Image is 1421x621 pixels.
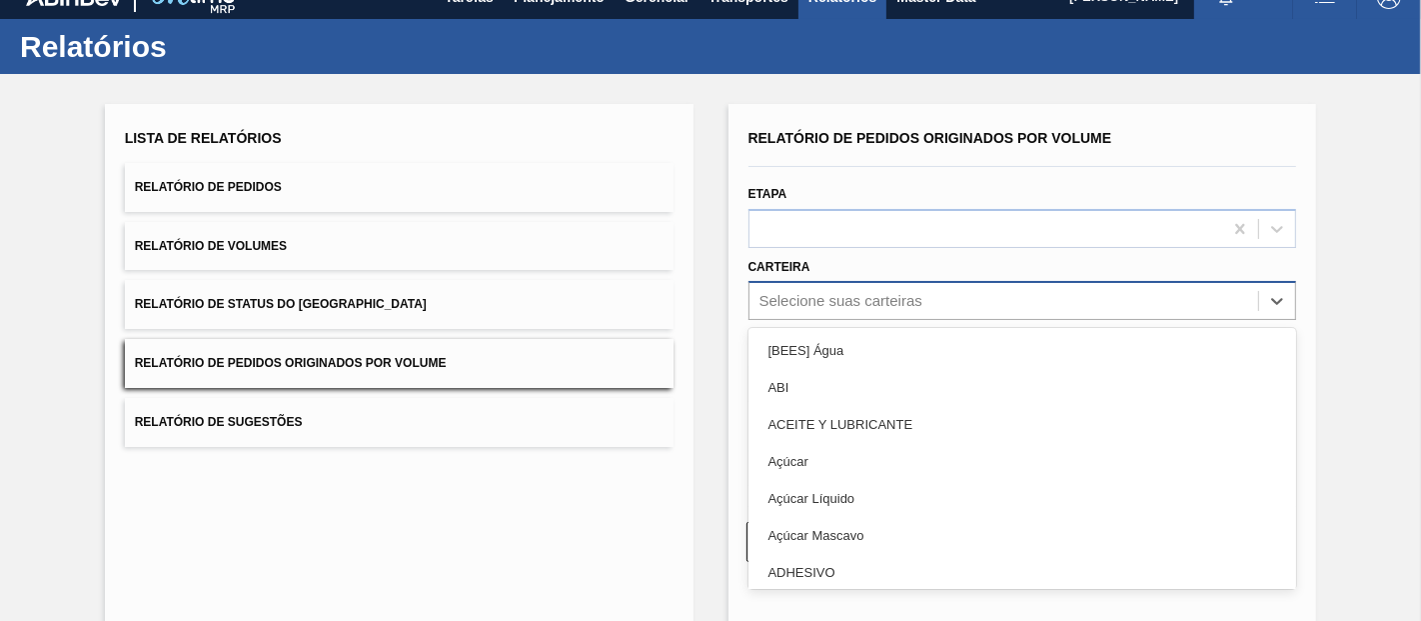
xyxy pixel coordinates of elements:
div: Selecione suas carteiras [759,293,922,310]
h1: Relatórios [20,35,375,58]
div: Açúcar [748,443,1297,480]
button: Relatório de Volumes [125,222,674,271]
button: Relatório de Sugestões [125,398,674,447]
button: Relatório de Pedidos Originados por Volume [125,339,674,388]
span: Relatório de Pedidos Originados por Volume [748,130,1112,146]
button: Limpar [746,522,1012,562]
div: ABI [748,369,1297,406]
div: ACEITE Y LUBRICANTE [748,406,1297,443]
div: Açúcar Mascavo [748,517,1297,554]
div: [BEES] Água [748,332,1297,369]
span: Relatório de Status do [GEOGRAPHIC_DATA] [135,297,427,311]
button: Relatório de Status do [GEOGRAPHIC_DATA] [125,280,674,329]
div: Açúcar Líquido [748,480,1297,517]
span: Relatório de Pedidos [135,180,282,194]
span: Relatório de Volumes [135,239,287,253]
span: Relatório de Pedidos Originados por Volume [135,356,447,370]
button: Relatório de Pedidos [125,163,674,212]
span: Relatório de Sugestões [135,415,303,429]
label: Carteira [748,260,810,274]
span: Lista de Relatórios [125,130,282,146]
div: ADHESIVO [748,554,1297,591]
label: Etapa [748,187,787,201]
